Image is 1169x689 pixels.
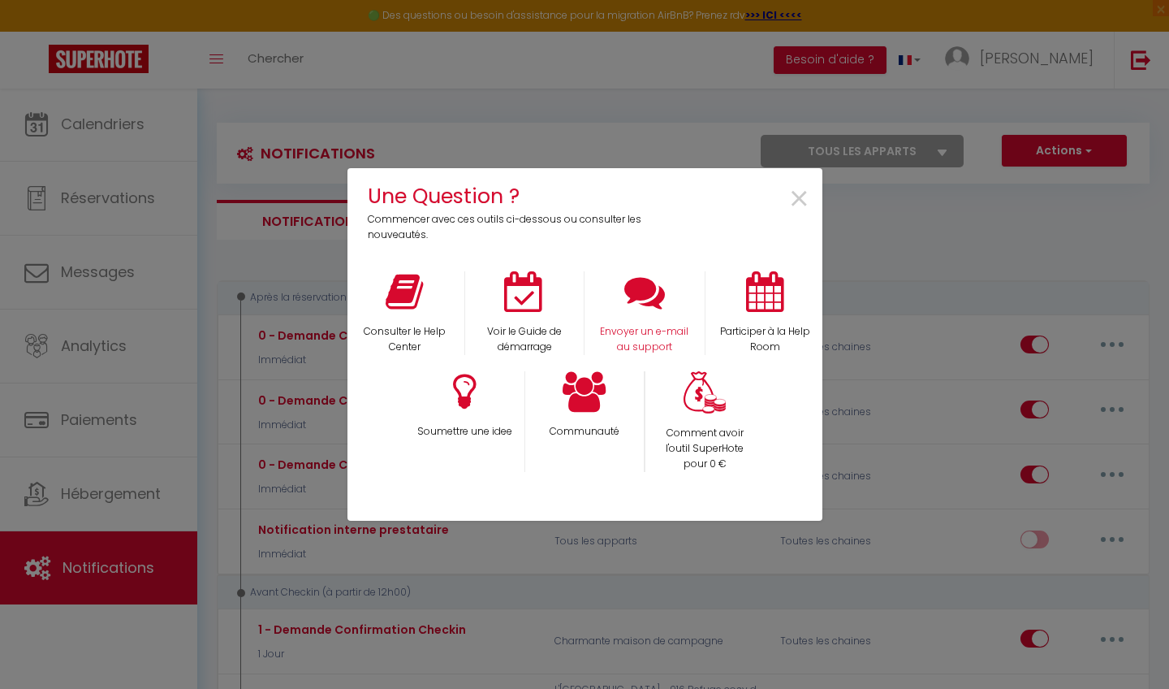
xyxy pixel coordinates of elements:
[595,324,694,355] p: Envoyer un e-mail au support
[536,424,633,440] p: Communauté
[415,424,514,440] p: Soumettre une idee
[788,181,810,218] button: Close
[368,212,653,243] p: Commencer avec ces outils ci-dessous ou consulter les nouveautés.
[656,426,754,472] p: Comment avoir l'outil SuperHote pour 0 €
[368,180,653,212] h4: Une Question ?
[684,371,726,414] img: Money bag
[476,324,573,355] p: Voir le Guide de démarrage
[356,324,455,355] p: Consulter le Help Center
[788,174,810,225] span: ×
[716,324,814,355] p: Participer à la Help Room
